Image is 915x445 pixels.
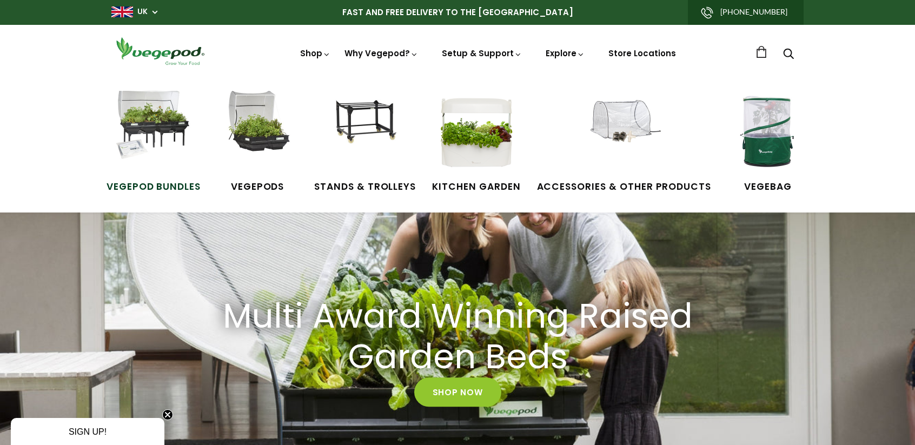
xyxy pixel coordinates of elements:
[217,91,298,172] img: Raised Garden Kits
[107,180,201,194] span: Vegepod Bundles
[201,297,714,378] a: Multi Award Winning Raised Garden Beds
[11,418,164,445] div: SIGN UP!Close teaser
[162,409,173,420] button: Close teaser
[727,91,808,172] img: VegeBag
[608,48,676,59] a: Store Locations
[217,180,298,194] span: Vegepods
[537,180,712,194] span: Accessories & Other Products
[324,91,406,172] img: Stands & Trolleys
[436,91,517,172] img: Kitchen Garden
[314,91,416,194] a: Stands & Trolleys
[432,180,520,194] span: Kitchen Garden
[111,6,133,17] img: gb_large.png
[137,6,148,17] a: UK
[300,48,330,89] a: Shop
[314,180,416,194] span: Stands & Trolleys
[214,297,701,378] h2: Multi Award Winning Raised Garden Beds
[537,91,712,194] a: Accessories & Other Products
[217,91,298,194] a: Vegepods
[414,377,501,407] a: Shop Now
[783,49,794,61] a: Search
[69,427,107,436] span: SIGN UP!
[727,91,808,194] a: VegeBag
[546,48,585,59] a: Explore
[344,48,418,59] a: Why Vegepod?
[111,36,209,67] img: Vegepod
[584,91,665,172] img: Accessories & Other Products
[113,91,194,172] img: Vegepod Bundles
[432,91,520,194] a: Kitchen Garden
[442,48,522,59] a: Setup & Support
[107,91,201,194] a: Vegepod Bundles
[727,180,808,194] span: VegeBag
